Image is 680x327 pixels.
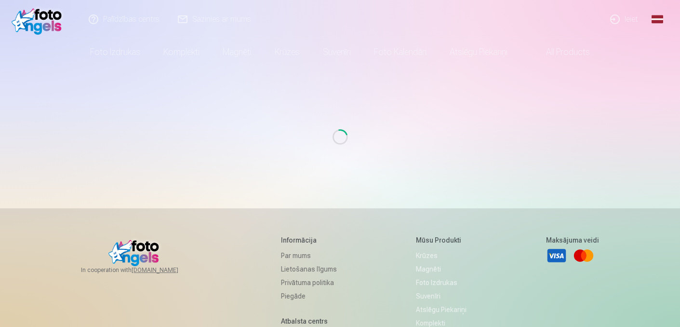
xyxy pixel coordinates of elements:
a: Par mums [281,249,337,262]
a: [DOMAIN_NAME] [132,266,201,274]
h5: Mūsu produkti [416,235,467,245]
a: Krūzes [263,39,311,66]
h5: Atbalsta centrs [281,316,337,326]
a: Atslēgu piekariņi [438,39,519,66]
a: Lietošanas līgums [281,262,337,276]
a: Magnēti [211,39,263,66]
a: Privātuma politika [281,276,337,289]
a: Foto izdrukas [79,39,152,66]
a: Mastercard [573,245,594,266]
a: Foto izdrukas [416,276,467,289]
h5: Informācija [281,235,337,245]
a: Komplekti [152,39,211,66]
a: Krūzes [416,249,467,262]
span: In cooperation with [81,266,201,274]
img: /fa1 [12,4,67,35]
a: Suvenīri [416,289,467,303]
a: Atslēgu piekariņi [416,303,467,316]
a: Suvenīri [311,39,362,66]
a: Piegāde [281,289,337,303]
a: Foto kalendāri [362,39,438,66]
a: All products [519,39,601,66]
a: Magnēti [416,262,467,276]
a: Visa [546,245,567,266]
h5: Maksājuma veidi [546,235,599,245]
